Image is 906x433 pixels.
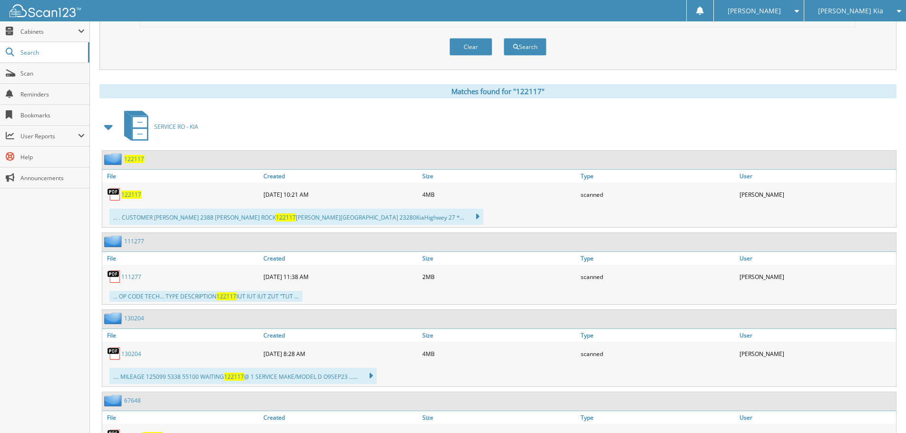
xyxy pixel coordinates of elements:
img: folder2.png [104,235,124,247]
button: Search [504,38,546,56]
span: SERVICE RO - KIA [154,123,198,131]
a: 130204 [124,314,144,322]
a: Type [578,411,737,424]
a: Type [578,252,737,265]
a: File [102,252,261,265]
div: 4MB [420,185,579,204]
a: User [737,170,896,183]
div: [DATE] 10:21 AM [261,185,420,204]
span: 122117 [216,292,236,300]
div: [DATE] 8:28 AM [261,344,420,363]
span: Bookmarks [20,111,85,119]
div: scanned [578,267,737,286]
img: folder2.png [104,153,124,165]
a: File [102,329,261,342]
a: Size [420,170,579,183]
img: folder2.png [104,312,124,324]
span: User Reports [20,132,78,140]
a: 122117 [121,191,141,199]
div: 4MB [420,344,579,363]
a: 122117 [124,155,144,163]
div: [PERSON_NAME] [737,344,896,363]
a: User [737,252,896,265]
img: PDF.png [107,346,121,361]
button: Clear [449,38,492,56]
span: Help [20,153,85,161]
span: Search [20,48,83,57]
span: [PERSON_NAME] [728,8,781,14]
div: scanned [578,185,737,204]
div: ... . CUSTOMER [PERSON_NAME] 2388 [PERSON_NAME] ROCK [PERSON_NAME][GEOGRAPHIC_DATA] 23280KiaHighw... [109,209,483,225]
a: Size [420,329,579,342]
a: Size [420,411,579,424]
a: 111277 [121,273,141,281]
div: ... OP CODE TECH... TYPE DESCRIPTION IUT IUT IUT ZUT “TUT ... [109,291,302,302]
a: 67648 [124,396,141,404]
div: [DATE] 11:38 AM [261,267,420,286]
div: [PERSON_NAME] [737,267,896,286]
div: scanned [578,344,737,363]
a: Created [261,252,420,265]
div: [PERSON_NAME] [737,185,896,204]
a: Size [420,252,579,265]
a: File [102,411,261,424]
a: 111277 [124,237,144,245]
span: 122117 [276,213,296,221]
img: PDF.png [107,187,121,202]
a: Type [578,329,737,342]
a: File [102,170,261,183]
a: User [737,329,896,342]
a: Type [578,170,737,183]
span: 122117 [224,373,244,381]
img: scan123-logo-white.svg [10,4,81,17]
div: .... MILEAGE 125099 5338 55100 WAITING @ 1 SERVICE MAKE/MODEL D O9SEP23 ...... [109,368,377,384]
span: [PERSON_NAME] Kia [818,8,883,14]
img: folder2.png [104,395,124,406]
span: Announcements [20,174,85,182]
iframe: Chat Widget [858,387,906,433]
a: 130204 [121,350,141,358]
a: User [737,411,896,424]
span: Reminders [20,90,85,98]
a: Created [261,411,420,424]
img: PDF.png [107,269,121,284]
span: Scan [20,69,85,77]
a: Created [261,329,420,342]
a: SERVICE RO - KIA [118,108,198,145]
span: Cabinets [20,28,78,36]
div: 2MB [420,267,579,286]
div: Matches found for "122117" [99,84,896,98]
a: Created [261,170,420,183]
